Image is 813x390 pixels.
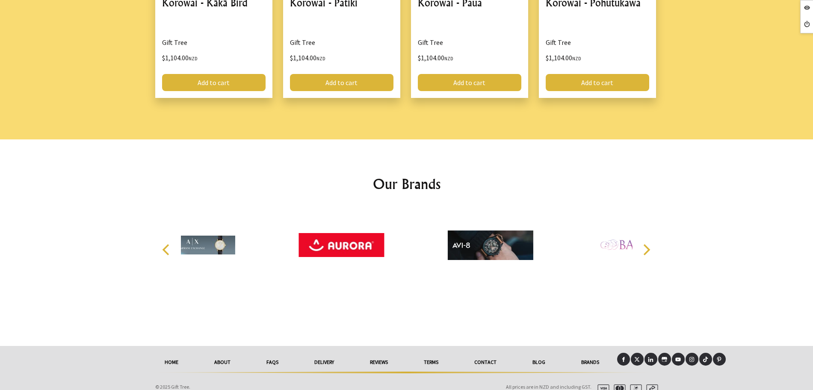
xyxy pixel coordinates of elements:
[686,353,698,366] a: Instagram
[352,353,406,372] a: reviews
[699,353,712,366] a: Tiktok
[162,74,266,91] a: Add to cart
[563,353,617,372] a: Brands
[506,384,591,390] span: All prices are in NZD and including GST.
[418,74,521,91] a: Add to cart
[637,240,656,259] button: Next
[406,353,456,372] a: Terms
[154,174,660,194] h2: Our Brands
[448,213,533,277] img: AVI-8
[597,213,682,277] img: Baby Help
[296,353,352,372] a: delivery
[456,353,514,372] a: Contact
[158,240,177,259] button: Previous
[155,384,190,390] span: © 2025 Gift Tree.
[644,353,657,366] a: LinkedIn
[713,353,726,366] a: Pinterest
[299,213,384,277] img: Aurora World
[514,353,563,372] a: Blog
[631,353,644,366] a: X (Twitter)
[617,353,630,366] a: Facebook
[672,353,685,366] a: Youtube
[147,353,196,372] a: HOME
[196,353,248,372] a: About
[248,353,296,372] a: FAQs
[290,74,393,91] a: Add to cart
[150,213,235,277] img: Armani Exchange
[546,74,649,91] a: Add to cart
